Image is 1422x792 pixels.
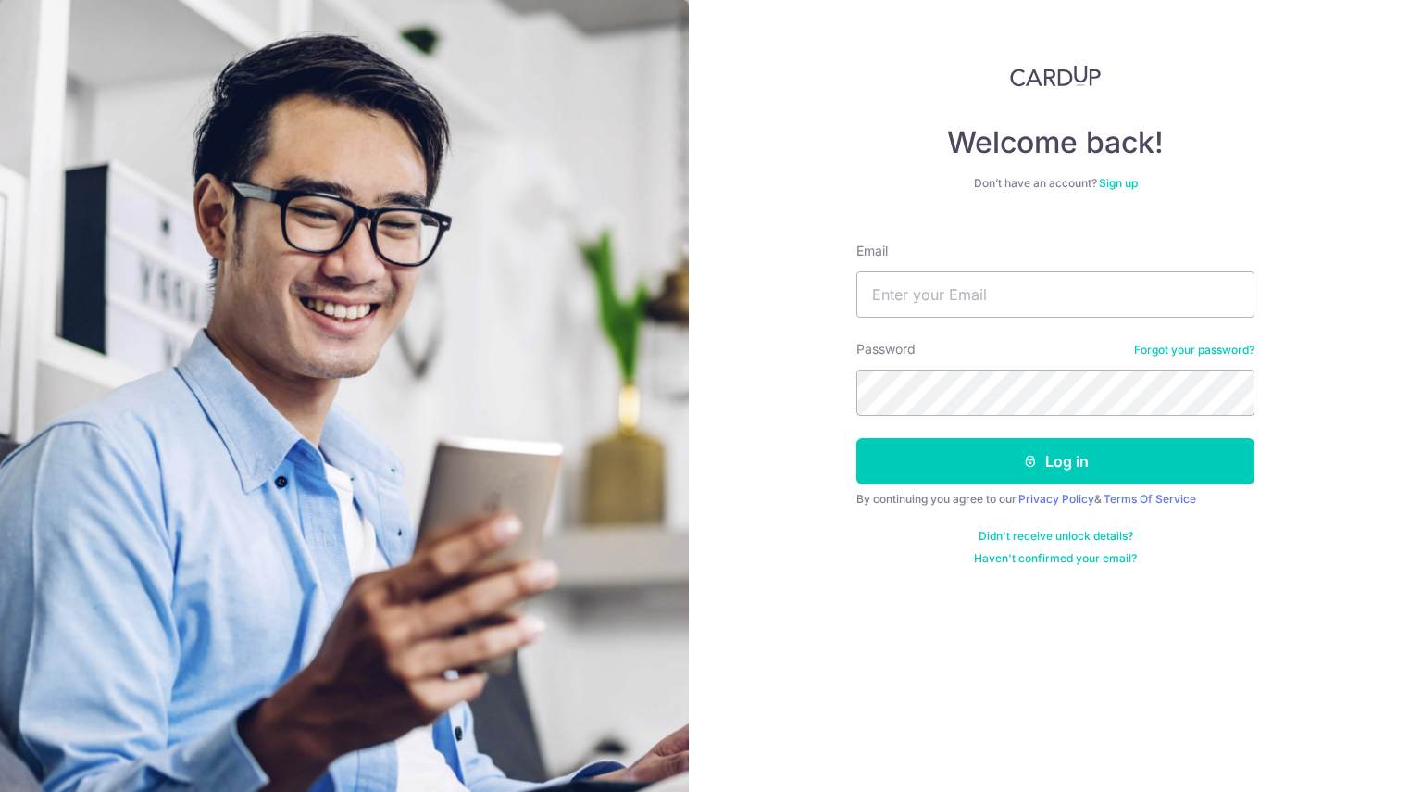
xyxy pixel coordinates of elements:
[856,176,1254,191] div: Don’t have an account?
[979,529,1133,544] a: Didn't receive unlock details?
[856,492,1254,507] div: By continuing you agree to our &
[856,124,1254,161] h4: Welcome back!
[856,438,1254,484] button: Log in
[1099,176,1138,190] a: Sign up
[1104,492,1196,506] a: Terms Of Service
[856,271,1254,318] input: Enter your Email
[856,340,916,358] label: Password
[1134,343,1254,358] a: Forgot your password?
[1010,65,1101,87] img: CardUp Logo
[856,242,888,260] label: Email
[974,551,1137,566] a: Haven't confirmed your email?
[1018,492,1094,506] a: Privacy Policy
